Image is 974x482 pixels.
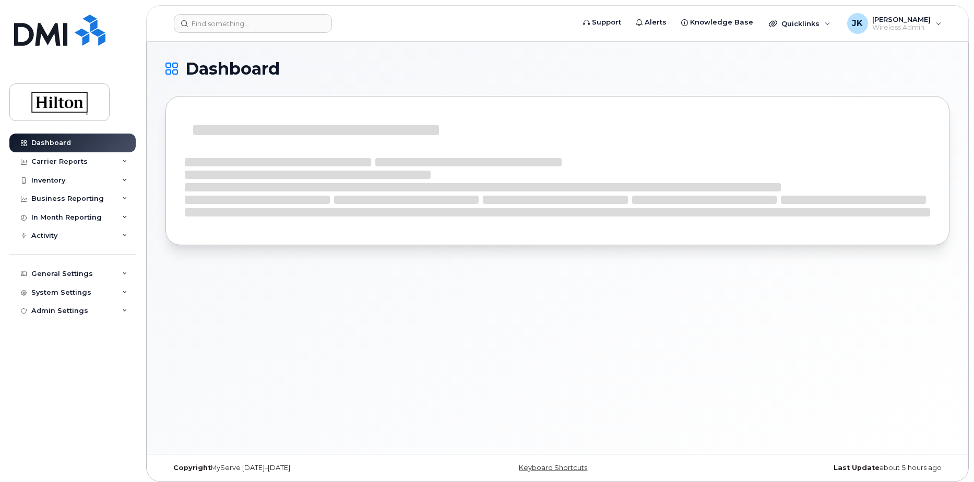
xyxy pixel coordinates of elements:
[185,61,280,77] span: Dashboard
[165,464,427,472] div: MyServe [DATE]–[DATE]
[173,464,211,472] strong: Copyright
[834,464,880,472] strong: Last Update
[688,464,949,472] div: about 5 hours ago
[519,464,587,472] a: Keyboard Shortcuts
